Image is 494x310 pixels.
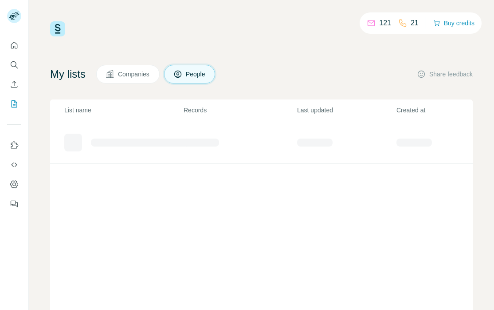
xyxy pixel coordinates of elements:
[379,18,391,28] p: 121
[184,106,296,115] p: Records
[118,70,150,79] span: Companies
[7,157,21,173] button: Use Surfe API
[186,70,206,79] span: People
[417,70,473,79] button: Share feedback
[7,37,21,53] button: Quick start
[64,106,183,115] p: List name
[7,96,21,112] button: My lists
[50,21,65,36] img: Surfe Logo
[7,137,21,153] button: Use Surfe on LinkedIn
[7,196,21,212] button: Feedback
[433,17,474,29] button: Buy credits
[7,76,21,92] button: Enrich CSV
[50,67,86,81] h4: My lists
[297,106,396,115] p: Last updated
[7,57,21,73] button: Search
[411,18,419,28] p: 21
[7,176,21,192] button: Dashboard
